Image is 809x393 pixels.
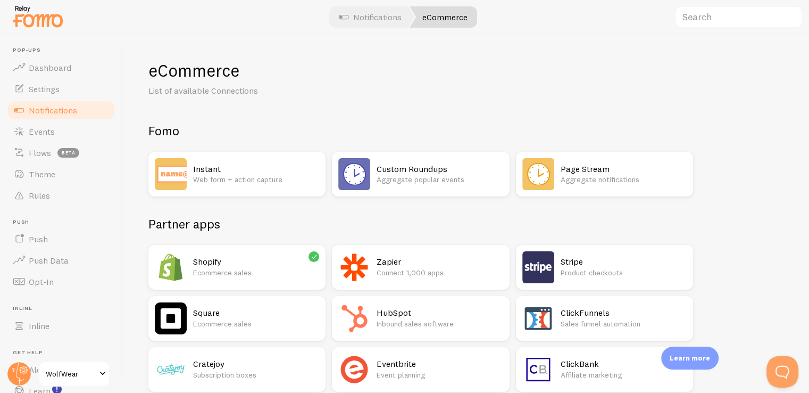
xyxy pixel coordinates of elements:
[766,356,798,388] iframe: Help Scout Beacon - Open
[377,163,503,175] h2: Custom Roundups
[377,318,503,329] p: Inbound sales software
[6,78,116,100] a: Settings
[193,318,319,329] p: Ecommerce sales
[148,85,404,97] p: List of available Connections
[338,354,370,386] img: Eventbrite
[561,267,687,278] p: Product checkouts
[6,228,116,250] a: Push
[193,256,319,267] h2: Shopify
[6,57,116,78] a: Dashboard
[6,121,116,142] a: Events
[29,255,69,266] span: Push Data
[38,361,110,387] a: WolfWear
[193,358,319,370] h2: Cratejoy
[148,122,693,139] h2: Fomo
[11,3,64,30] img: fomo-relay-logo-orange.svg
[6,315,116,337] a: Inline
[561,163,687,175] h2: Page Stream
[6,163,116,185] a: Theme
[193,267,319,278] p: Ecommerce sales
[6,271,116,292] a: Opt-In
[377,267,503,278] p: Connect 1,000 apps
[338,302,370,334] img: HubSpot
[6,185,116,206] a: Rules
[522,158,554,190] img: Page Stream
[338,158,370,190] img: Custom Roundups
[338,251,370,283] img: Zapier
[561,358,687,370] h2: ClickBank
[57,148,79,158] span: beta
[377,370,503,380] p: Event planning
[46,367,96,380] span: WolfWear
[155,251,187,283] img: Shopify
[193,163,319,175] h2: Instant
[29,105,77,116] span: Notifications
[29,169,55,179] span: Theme
[377,174,503,185] p: Aggregate popular events
[661,347,719,370] div: Learn more
[6,142,116,163] a: Flows beta
[561,370,687,380] p: Affiliate marketing
[193,370,319,380] p: Subscription boxes
[13,305,116,312] span: Inline
[377,307,503,318] h2: HubSpot
[29,126,55,137] span: Events
[377,358,503,370] h2: Eventbrite
[522,354,554,386] img: ClickBank
[561,318,687,329] p: Sales funnel automation
[377,256,503,267] h2: Zapier
[155,354,187,386] img: Cratejoy
[13,47,116,54] span: Pop-ups
[155,158,187,190] img: Instant
[561,256,687,267] h2: Stripe
[670,353,710,363] p: Learn more
[561,307,687,318] h2: ClickFunnels
[29,276,54,287] span: Opt-In
[148,216,693,232] h2: Partner apps
[13,349,116,356] span: Get Help
[193,174,319,185] p: Web form + action capture
[29,62,71,73] span: Dashboard
[6,100,116,121] a: Notifications
[522,302,554,334] img: ClickFunnels
[29,84,60,94] span: Settings
[561,174,687,185] p: Aggregate notifications
[29,190,50,201] span: Rules
[6,250,116,271] a: Push Data
[148,60,783,81] h1: eCommerce
[13,219,116,226] span: Push
[29,321,49,331] span: Inline
[6,359,116,380] a: Alerts
[29,148,51,158] span: Flows
[155,302,187,334] img: Square
[193,307,319,318] h2: Square
[522,251,554,283] img: Stripe
[29,234,48,244] span: Push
